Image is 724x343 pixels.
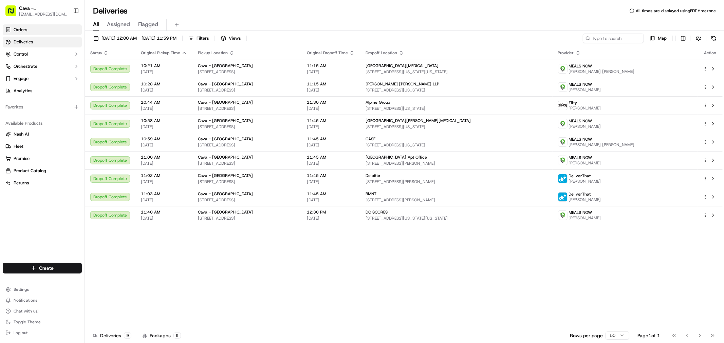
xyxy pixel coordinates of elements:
[307,155,355,160] span: 11:45 AM
[14,27,27,33] span: Orders
[366,191,376,197] span: BMNT
[198,118,253,123] span: Cava - [GEOGRAPHIC_DATA]
[307,50,348,56] span: Original Dropoff Time
[56,123,58,129] span: •
[3,306,82,316] button: Chat with us!
[307,124,355,129] span: [DATE]
[19,5,68,12] span: Cava - [GEOGRAPHIC_DATA]
[93,332,131,339] div: Deliveries
[307,69,355,75] span: [DATE]
[7,27,124,38] p: Welcome 👋
[229,35,241,41] span: Views
[658,35,667,41] span: Map
[64,152,109,158] span: API Documentation
[307,173,355,178] span: 11:45 AM
[124,332,131,339] div: 9
[366,50,397,56] span: Dropoff Location
[141,124,187,129] span: [DATE]
[307,106,355,111] span: [DATE]
[141,63,187,68] span: 10:21 AM
[307,81,355,87] span: 11:15 AM
[14,105,19,111] img: 1736555255976-a54dd68f-1ca7-489b-9aae-adbdc363a1c4
[198,50,228,56] span: Pickup Location
[14,63,37,69] span: Orchestrate
[198,173,253,178] span: Cava - [GEOGRAPHIC_DATA]
[366,136,375,142] span: CASE
[141,69,187,75] span: [DATE]
[558,156,567,165] img: melas_now_logo.png
[115,67,124,75] button: Start new chat
[14,143,23,149] span: Fleet
[141,136,187,142] span: 10:59 AM
[197,35,209,41] span: Filters
[198,106,296,111] span: [STREET_ADDRESS]
[21,123,54,129] span: Cava Alexandria
[307,87,355,93] span: [DATE]
[14,308,38,314] span: Chat with us!
[3,118,82,129] div: Available Products
[569,63,592,69] span: MEALS NOW
[90,50,102,56] span: Status
[366,81,439,87] span: [PERSON_NAME] [PERSON_NAME] LLP
[198,216,296,221] span: [STREET_ADDRESS]
[3,24,82,35] a: Orders
[366,87,547,93] span: [STREET_ADDRESS][US_STATE]
[558,138,567,146] img: melas_now_logo.png
[141,216,187,221] span: [DATE]
[141,142,187,148] span: [DATE]
[307,142,355,148] span: [DATE]
[7,65,19,77] img: 1736555255976-a54dd68f-1ca7-489b-9aae-adbdc363a1c4
[366,209,388,215] span: DC SCORES
[3,3,70,19] button: Cava - [GEOGRAPHIC_DATA][EMAIL_ADDRESS][DOMAIN_NAME]
[366,216,547,221] span: [STREET_ADDRESS][US_STATE][US_STATE]
[14,152,52,158] span: Knowledge Base
[141,118,187,123] span: 10:58 AM
[5,131,79,137] a: Nash AI
[569,105,601,111] span: [PERSON_NAME]
[59,123,73,129] span: [DATE]
[14,65,26,77] img: 1724597045416-56b7ee45-8013-43a0-a6f9-03cb97ddad50
[19,12,68,17] span: [EMAIL_ADDRESS][DOMAIN_NAME]
[3,285,82,294] button: Settings
[14,131,29,137] span: Nash AI
[569,87,601,93] span: [PERSON_NAME]
[569,191,591,197] span: DeliverThat
[569,160,601,166] span: [PERSON_NAME]
[198,179,296,184] span: [STREET_ADDRESS]
[3,165,82,176] button: Product Catalog
[18,44,122,51] input: Got a question? Start typing here...
[14,156,30,162] span: Promise
[105,87,124,95] button: See all
[558,64,567,73] img: melas_now_logo.png
[141,155,187,160] span: 11:00 AM
[141,161,187,166] span: [DATE]
[198,124,296,129] span: [STREET_ADDRESS]
[198,209,253,215] span: Cava - [GEOGRAPHIC_DATA]
[141,209,187,215] span: 11:40 AM
[366,124,547,129] span: [STREET_ADDRESS][US_STATE]
[366,197,547,203] span: [STREET_ADDRESS][PERSON_NAME]
[307,136,355,142] span: 11:45 AM
[14,330,27,336] span: Log out
[61,105,75,110] span: [DATE]
[569,137,592,142] span: MEALS NOW
[4,149,55,161] a: 📗Knowledge Base
[68,168,82,173] span: Pylon
[366,106,547,111] span: [STREET_ADDRESS][US_STATE]
[198,69,296,75] span: [STREET_ADDRESS]
[307,197,355,203] span: [DATE]
[93,20,99,28] span: All
[558,101,567,110] img: zifty-logo-trans-sq.png
[141,173,187,178] span: 11:02 AM
[14,287,29,292] span: Settings
[366,179,547,184] span: [STREET_ADDRESS][PERSON_NAME]
[143,332,181,339] div: Packages
[198,142,296,148] span: [STREET_ADDRESS]
[101,35,177,41] span: [DATE] 12:00 AM - [DATE] 11:59 PM
[198,87,296,93] span: [STREET_ADDRESS]
[14,298,37,303] span: Notifications
[558,211,567,220] img: melas_now_logo.png
[569,155,592,160] span: MEALS NOW
[3,263,82,274] button: Create
[637,332,660,339] div: Page 1 of 1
